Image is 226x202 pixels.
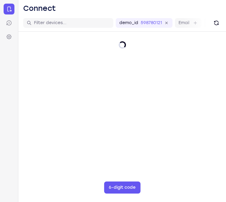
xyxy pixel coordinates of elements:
a: Connect [4,4,14,14]
a: Sessions [4,17,14,28]
label: Email [179,20,189,26]
input: Filter devices... [34,20,110,26]
a: Settings [4,31,14,42]
h1: Connect [23,4,56,13]
button: Refresh [212,18,221,28]
button: 6-digit code [104,181,140,194]
label: demo_id [119,20,138,26]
